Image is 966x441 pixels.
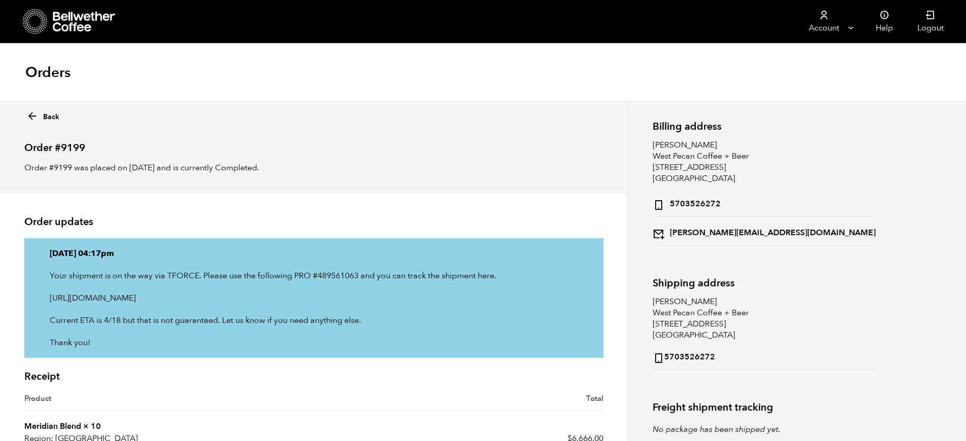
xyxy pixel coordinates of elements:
[653,225,876,240] strong: [PERSON_NAME][EMAIL_ADDRESS][DOMAIN_NAME]
[653,424,780,435] i: No package has been shipped yet.
[24,393,314,412] th: Product
[26,107,59,122] a: Back
[653,349,715,364] strong: 5703526272
[24,133,603,154] h2: Order #9199
[25,63,70,82] h1: Orders
[50,270,578,282] p: Your shipment is on the way via TFORCE. Please use the following PRO #489561063 and you can track...
[653,196,721,211] strong: 5703526272
[24,421,81,432] a: Meridian Blend
[653,401,942,413] h2: Freight shipment tracking
[653,139,876,245] address: [PERSON_NAME] West Pecan Coffee + Beer [STREET_ADDRESS] [GEOGRAPHIC_DATA]
[50,247,578,260] p: [DATE] 04:17pm
[50,292,136,304] a: [URL][DOMAIN_NAME]
[653,277,876,289] h2: Shipping address
[50,337,578,349] p: Thank you!
[24,371,603,383] h2: Receipt
[653,121,876,132] h2: Billing address
[653,296,876,370] address: [PERSON_NAME] West Pecan Coffee + Beer [STREET_ADDRESS] [GEOGRAPHIC_DATA]
[24,162,603,174] p: Order #9199 was placed on [DATE] and is currently Completed.
[83,421,101,432] strong: × 10
[24,216,603,228] h2: Order updates
[50,314,578,326] p: Current ETA is 4/18 but that is not guaranteed. Let us know if you need anything else.
[314,393,603,412] th: Total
